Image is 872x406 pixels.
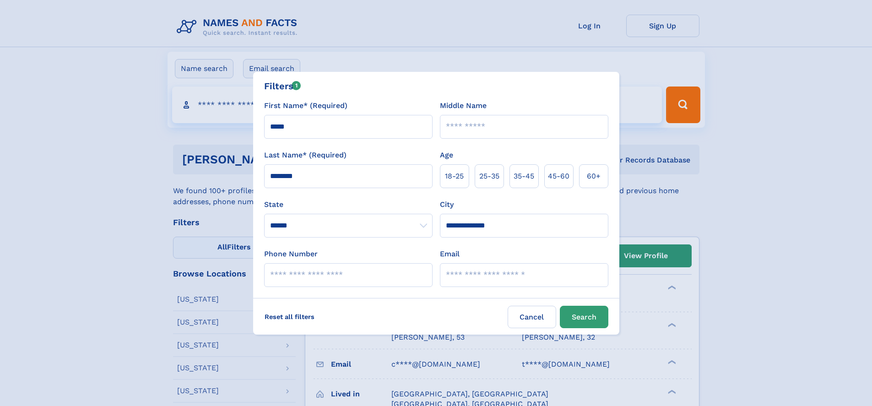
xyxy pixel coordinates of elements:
div: Filters [264,79,301,93]
label: Phone Number [264,249,318,260]
span: 25‑35 [479,171,499,182]
label: Age [440,150,453,161]
span: 35‑45 [514,171,534,182]
label: Middle Name [440,100,487,111]
label: Cancel [508,306,556,328]
label: Email [440,249,460,260]
label: State [264,199,433,210]
label: Last Name* (Required) [264,150,347,161]
label: Reset all filters [259,306,320,328]
button: Search [560,306,608,328]
label: First Name* (Required) [264,100,347,111]
label: City [440,199,454,210]
span: 45‑60 [548,171,569,182]
span: 60+ [587,171,601,182]
span: 18‑25 [445,171,464,182]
